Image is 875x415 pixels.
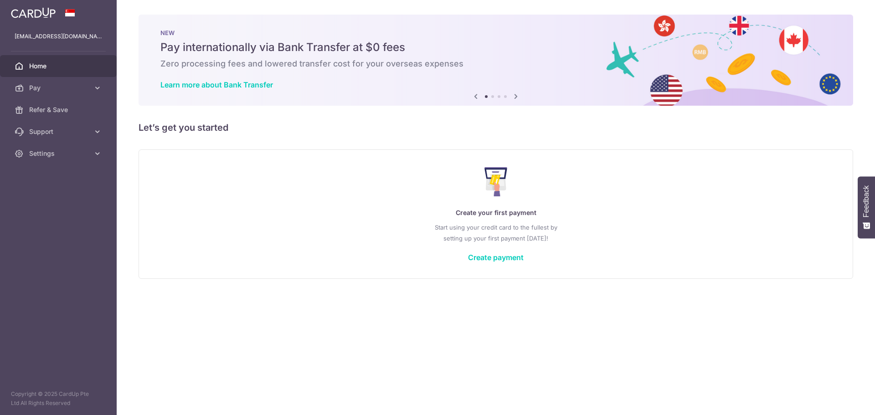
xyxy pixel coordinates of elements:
p: Start using your credit card to the fullest by setting up your first payment [DATE]! [157,222,834,244]
span: Support [29,127,89,136]
h5: Let’s get you started [139,120,853,135]
span: Pay [29,83,89,92]
h6: Zero processing fees and lowered transfer cost for your overseas expenses [160,58,831,69]
p: NEW [160,29,831,36]
img: Bank transfer banner [139,15,853,106]
img: Make Payment [484,167,508,196]
img: CardUp [11,7,56,18]
span: Refer & Save [29,105,89,114]
span: Home [29,61,89,71]
p: [EMAIL_ADDRESS][DOMAIN_NAME] [15,32,102,41]
a: Create payment [468,253,524,262]
span: Settings [29,149,89,158]
a: Learn more about Bank Transfer [160,80,273,89]
span: Feedback [862,185,870,217]
button: Feedback - Show survey [858,176,875,238]
p: Create your first payment [157,207,834,218]
h5: Pay internationally via Bank Transfer at $0 fees [160,40,831,55]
